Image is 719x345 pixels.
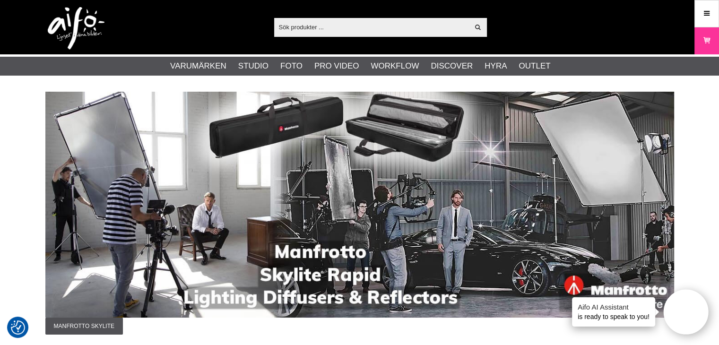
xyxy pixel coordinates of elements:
a: Studio [238,60,269,72]
a: Discover [431,60,473,72]
a: Outlet [519,60,550,72]
div: is ready to speak to you! [572,297,655,327]
a: Varumärken [170,60,226,72]
a: Pro Video [314,60,359,72]
button: Samtyckesinställningar [11,319,25,336]
input: Sök produkter ... [274,20,469,34]
a: Hyra [485,60,507,72]
a: Annons:009 banner-man-skylite-1390x500.jpgManfrotto Skylite [45,92,674,335]
a: Workflow [371,60,419,72]
img: Annons:009 banner-man-skylite-1390x500.jpg [45,92,674,318]
img: Revisit consent button [11,320,25,335]
img: logo.png [48,7,104,50]
a: Foto [280,60,303,72]
span: Manfrotto Skylite [45,318,123,335]
h4: Aifo AI Assistant [578,302,650,312]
